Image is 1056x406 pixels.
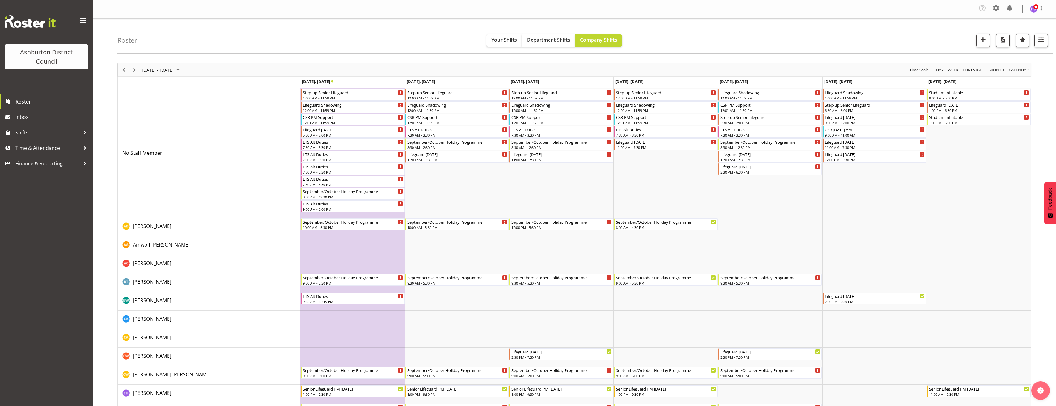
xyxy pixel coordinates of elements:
[616,386,716,392] div: Senior Lifeguard PM [DATE]
[303,95,403,100] div: 12:00 AM - 11:59 PM
[947,66,959,74] span: Week
[616,126,716,133] div: LTS Alt Duties
[616,225,716,230] div: 8:00 AM - 4:30 PM
[511,157,612,162] div: 11:00 AM - 7:30 PM
[718,163,822,175] div: No Staff Member"s event - Lifeguard Friday Begin From Friday, September 26, 2025 at 3:30:00 PM GM...
[133,334,171,341] a: [PERSON_NAME]
[407,151,507,157] div: Lifeguard [DATE]
[405,367,509,379] div: Charlotte Bota Wilson"s event - September/October Holiday Programme Begin From Tuesday, September...
[301,163,405,175] div: No Staff Member"s event - LTS Alt Duties Begin From Monday, September 22, 2025 at 7:30:00 AM GMT+...
[720,108,821,113] div: 12:01 AM - 11:59 PM
[301,101,405,113] div: No Staff Member"s event - Lifeguard Shadowing Begin From Monday, September 22, 2025 at 12:00:00 A...
[720,349,821,355] div: Lifeguard [DATE]
[407,133,507,137] div: 7:30 AM - 3:30 PM
[909,66,929,74] span: Time Scale
[117,37,137,44] h4: Roster
[133,315,171,323] a: [PERSON_NAME]
[718,101,822,113] div: No Staff Member"s event - CSR PM Support Begin From Friday, September 26, 2025 at 12:01:00 AM GMT...
[962,66,986,74] button: Fortnight
[616,281,716,285] div: 9:00 AM - 5:30 PM
[511,139,612,145] div: September/October Holiday Programme
[303,108,403,113] div: 12:00 AM - 11:59 PM
[976,34,990,47] button: Add a new shift
[823,89,927,101] div: No Staff Member"s event - Lifeguard Shadowing Begin From Saturday, September 27, 2025 at 12:00:00...
[301,89,405,101] div: No Staff Member"s event - Step-up Senior Lifeguard Begin From Monday, September 22, 2025 at 12:00...
[720,274,821,281] div: September/October Holiday Programme
[141,66,174,74] span: [DATE] - [DATE]
[1034,34,1048,47] button: Filter Shifts
[5,15,56,28] img: Rosterit website logo
[823,293,927,304] div: Bella Wilson"s event - Lifeguard Saturday Begin From Saturday, September 27, 2025 at 2:30:00 PM G...
[133,278,171,285] span: [PERSON_NAME]
[303,225,403,230] div: 10:00 AM - 5:30 PM
[614,114,718,125] div: No Staff Member"s event - CSR PM Support Begin From Thursday, September 25, 2025 at 12:01:00 AM G...
[511,126,612,133] div: LTS Alt Duties
[486,34,522,47] button: Your Shifts
[405,138,509,150] div: No Staff Member"s event - September/October Holiday Programme Begin From Tuesday, September 23, 2...
[405,89,509,101] div: No Staff Member"s event - Step-up Senior Lifeguard Begin From Tuesday, September 23, 2025 at 12:0...
[825,120,925,125] div: 9:00 AM - 12:00 PM
[133,241,190,248] a: Amwolf [PERSON_NAME]
[303,114,403,120] div: CSR PM Support
[303,367,403,373] div: September/October Holiday Programme
[122,150,162,156] span: No Staff Member
[511,373,612,378] div: 9:00 AM - 5:00 PM
[511,225,612,230] div: 12:00 PM - 5:30 PM
[616,120,716,125] div: 12:01 AM - 11:59 PM
[511,219,612,225] div: September/October Holiday Programme
[1030,5,1037,13] img: hayley-dickson3805.jpg
[720,157,821,162] div: 11:00 AM - 7:30 PM
[509,138,613,150] div: No Staff Member"s event - September/October Holiday Programme Begin From Wednesday, September 24,...
[929,108,1029,113] div: 1:00 PM - 6:30 PM
[15,159,80,168] span: Finance & Reporting
[1008,66,1029,74] span: calendar
[303,157,403,162] div: 7:30 AM - 5:30 PM
[825,151,925,157] div: Lifeguard [DATE]
[575,34,622,47] button: Company Shifts
[405,274,509,286] div: Bailey Tait"s event - September/October Holiday Programme Begin From Tuesday, September 23, 2025 ...
[718,151,822,163] div: No Staff Member"s event - Lifeguard Friday Begin From Friday, September 26, 2025 at 11:00:00 AM G...
[303,139,403,145] div: LTS Alt Duties
[133,297,171,304] a: [PERSON_NAME]
[509,126,613,138] div: No Staff Member"s event - LTS Alt Duties Begin From Wednesday, September 24, 2025 at 7:30:00 AM G...
[511,114,612,120] div: CSR PM Support
[929,89,1029,95] div: Stadium Inflatable
[407,225,507,230] div: 10:00 AM - 5:30 PM
[129,63,140,76] div: Next
[303,299,403,304] div: 9:15 AM - 12:45 PM
[509,367,613,379] div: Charlotte Bota Wilson"s event - September/October Holiday Programme Begin From Wednesday, Septemb...
[407,373,507,378] div: 9:00 AM - 5:00 PM
[118,311,300,329] td: Caleb Armstrong resource
[927,89,1031,101] div: No Staff Member"s event - Stadium Inflatable Begin From Sunday, September 28, 2025 at 9:00:00 AM ...
[511,281,612,285] div: 9:30 AM - 5:30 PM
[303,89,403,95] div: Step-up Senior Lifeguard
[301,114,405,125] div: No Staff Member"s event - CSR PM Support Begin From Monday, September 22, 2025 at 12:01:00 AM GMT...
[120,66,128,74] button: Previous
[118,385,300,403] td: Charlotte Hydes resource
[133,389,171,397] a: [PERSON_NAME]
[301,274,405,286] div: Bailey Tait"s event - September/October Holiday Programme Begin From Monday, September 22, 2025 a...
[1037,387,1044,394] img: help-xxl-2.png
[1044,182,1056,224] button: Feedback - Show survey
[720,163,821,170] div: Lifeguard [DATE]
[405,151,509,163] div: No Staff Member"s event - Lifeguard Tuesday Begin From Tuesday, September 23, 2025 at 11:00:00 AM...
[405,218,509,230] div: Alex Bateman"s event - September/October Holiday Programme Begin From Tuesday, September 23, 2025...
[718,348,822,360] div: Charlie Wilson"s event - Lifeguard Friday Begin From Friday, September 26, 2025 at 3:30:00 PM GMT...
[118,329,300,348] td: Cathleen Anderson resource
[133,371,211,378] a: [PERSON_NAME] [PERSON_NAME]
[616,133,716,137] div: 7:30 AM - 3:30 PM
[15,97,90,106] span: Roster
[407,157,507,162] div: 11:00 AM - 7:30 PM
[118,366,300,385] td: Charlotte Bota Wilson resource
[407,274,507,281] div: September/October Holiday Programme
[718,114,822,125] div: No Staff Member"s event - Step-up Senior Lifeguard Begin From Friday, September 26, 2025 at 5:30:...
[133,260,171,267] a: [PERSON_NAME]
[303,126,403,133] div: Lifeguard [DATE]
[616,114,716,120] div: CSR PM Support
[511,102,612,108] div: Lifeguard Shadowing
[407,281,507,285] div: 9:30 AM - 5:30 PM
[511,145,612,150] div: 8:30 AM - 12:30 PM
[303,392,403,397] div: 1:00 PM - 9:30 PM
[303,219,403,225] div: September/October Holiday Programme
